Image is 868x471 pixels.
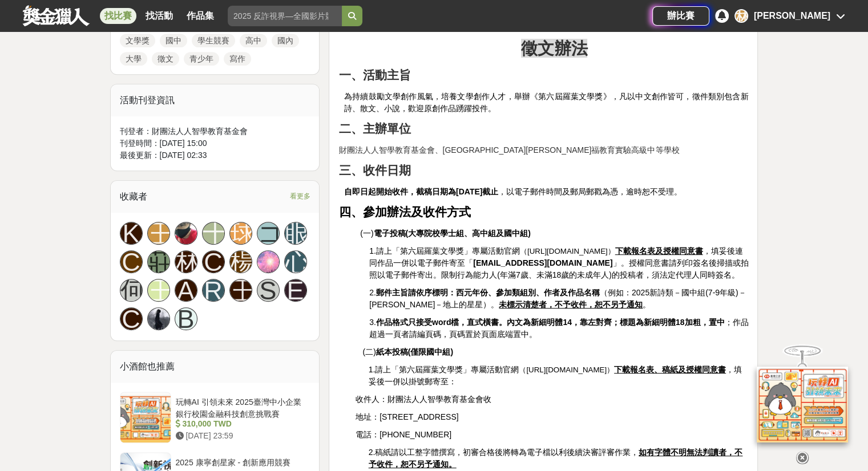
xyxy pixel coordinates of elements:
strong: 電子投稿(大專院校學士組、高中組及國中組) [374,229,531,238]
a: R [202,279,225,302]
u: 未標示清楚者，不予收件，恕不另予通知 [499,300,643,309]
div: K [120,222,143,245]
a: S [257,279,280,302]
span: (二) [362,347,453,356]
div: [DATE] 23:59 [176,430,306,442]
strong: 二、主辦單位 [338,122,410,136]
p: 財團法人人智學教育基金會、[GEOGRAPHIC_DATA][PERSON_NAME]福教育實驗高級中等學校 [338,144,748,156]
a: Avatar [175,222,197,245]
span: 地址：[STREET_ADDRESS] [356,412,458,421]
span: 」。授權同意書請列印簽名後掃描或拍照以電子郵件寄出。限制行為能力人(年滿7歲、未滿18歲的未成年人)的投稿者，須法定代理人同時簽名。 [369,258,748,279]
strong: 自即日起開始收件，截稿日期為[DATE]截止 [344,187,498,196]
a: 王 [229,279,252,302]
span: (一) [360,229,531,238]
span: ，填妥後連同作品一併以電子郵件寄至「 [369,246,742,267]
a: 辦比賽 [652,6,709,26]
a: A [175,279,197,302]
a: 王 [147,279,170,302]
a: 林 [175,250,197,273]
a: 玩轉AI 引領未來 2025臺灣中小企業銀行校園金融科技創意挑戰賽 310,000 TWD [DATE] 23:59 [120,392,310,443]
span: ，以電子郵件時間及郵局郵戳為憑，逾時恕不受理。 [344,187,682,196]
a: 球 [229,222,252,245]
div: 最後更新： [DATE] 02:33 [120,149,310,161]
span: ，填妥後一併以掛號郵寄至： [369,365,742,386]
a: 大學 [120,52,147,66]
strong: 徵文辦法 [521,39,587,58]
span: 電話：[PHONE_NUMBER] [356,430,451,439]
a: 青少年 [184,52,219,66]
u: 如有字體不明無法判讀者，不予收件，恕不另予通知。 [369,448,743,469]
strong: 三、收件日期 [338,164,410,177]
u: 下載報名表及授權同意書 [615,246,703,255]
img: Avatar [148,308,169,330]
a: 高中 [240,34,267,47]
input: 2025 反詐視界—全國影片競賽 [228,6,342,26]
a: C [120,250,143,273]
a: 學生競賽 [192,34,235,47]
a: 眼 [284,222,307,245]
a: B [175,307,197,330]
a: E [284,279,307,302]
a: 徵文 [152,52,179,66]
div: C [120,307,143,330]
a: 文學獎 [120,34,155,47]
a: 何 [120,279,143,302]
img: Avatar [257,251,279,273]
a: 找活動 [141,8,177,24]
a: 作品集 [182,8,219,24]
span: 1.請上「第六屆羅葉文學獎」專屬活動官網 [369,246,520,255]
span: 為持續鼓勵文學創作風氣，培養文學創作人才，舉辦《第六屆羅葉文學獎》，凡以中文創作皆可，徵件類別包含新詩、散文、小說，歡迎原創作品踴躍投件。 [344,92,749,113]
a: C [202,250,225,273]
u: 下載報名表、稿紙及授權同意書 [614,365,726,374]
div: 刊登時間： [DATE] 15:00 [120,137,310,149]
strong: 紙本投稿(僅限國中組) [376,347,453,356]
a: Avatar [257,250,280,273]
a: 楊 [229,250,252,273]
a: 心 [284,250,307,273]
strong: 郵件主旨請依序標明：西元年份、參加類組別、作者及作品名稱 [376,288,600,297]
a: 國內 [272,34,299,47]
div: 刊登者： 財團法人人智學教育基金會 [120,125,310,137]
a: 國中 [160,34,187,47]
a: 寫作 [224,52,251,66]
a: 莊 [147,250,170,273]
div: [PERSON_NAME] [754,9,830,23]
a: [EMAIL_ADDRESS][DOMAIN_NAME] [473,258,612,267]
div: 310,000 TWD [176,418,306,430]
strong: 一、活動主旨 [338,68,410,82]
a: 十 [202,222,225,245]
span: 看更多 [289,190,310,202]
a: 找比賽 [100,8,136,24]
span: （[URL][DOMAIN_NAME]） [520,247,615,255]
div: 活動刊登資訊 [111,84,320,116]
span: （[URL][DOMAIN_NAME]） [519,366,614,374]
a: 王 [147,222,170,245]
a: Avatar [147,307,170,330]
span: 2.稿紙請以工整字體撰寫，初審合格後將轉為電子檔以利後續決審評審作業， [369,448,743,469]
div: 玩轉AI 引領未來 2025臺灣中小企業銀行校園金融科技創意挑戰賽 [176,396,306,418]
strong: 四、參加辦法及收件方式 [338,205,470,219]
div: 林 [734,9,748,23]
div: コ [257,222,280,245]
span: 1.請上「第六屆羅葉文學獎」專屬活動官網 [369,365,519,374]
span: 2. （例如：2025新詩類－國中組(7-9年級)－[PERSON_NAME]－地上的星星）。 。 [369,288,746,309]
span: 收藏者 [120,192,147,201]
